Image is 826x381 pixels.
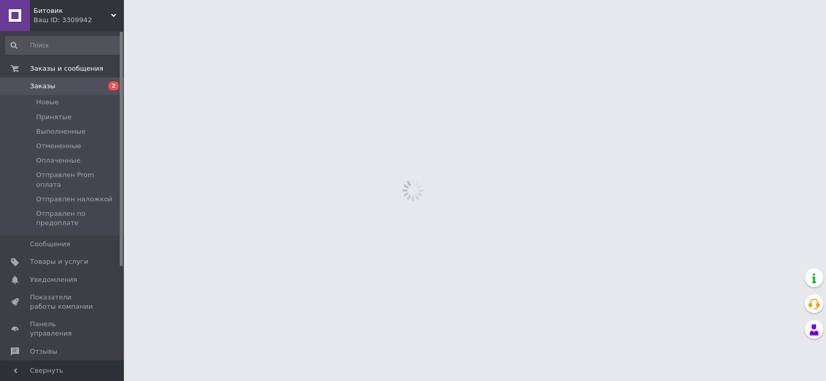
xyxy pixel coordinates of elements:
span: Уведомления [30,275,77,284]
span: Отправлен по предоплате [36,209,121,228]
div: Ваш ID: 3309942 [34,15,124,25]
span: 2 [108,82,119,90]
span: Отмененные [36,141,81,151]
input: Поиск [5,36,122,55]
span: Отправлен наложкой [36,195,113,204]
span: Заказы [30,82,55,91]
span: Панель управления [30,320,96,338]
span: Битовик [34,6,111,15]
span: Оплаченные [36,156,81,165]
span: Выполненные [36,127,86,136]
span: Отзывы [30,347,57,356]
span: Показатели работы компании [30,293,96,311]
span: Отправлен Prom оплата [36,170,121,189]
span: Новые [36,98,59,107]
span: Товары и услуги [30,257,88,266]
span: Принятые [36,113,72,122]
span: Сообщения [30,240,70,249]
span: Заказы и сообщения [30,64,103,73]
